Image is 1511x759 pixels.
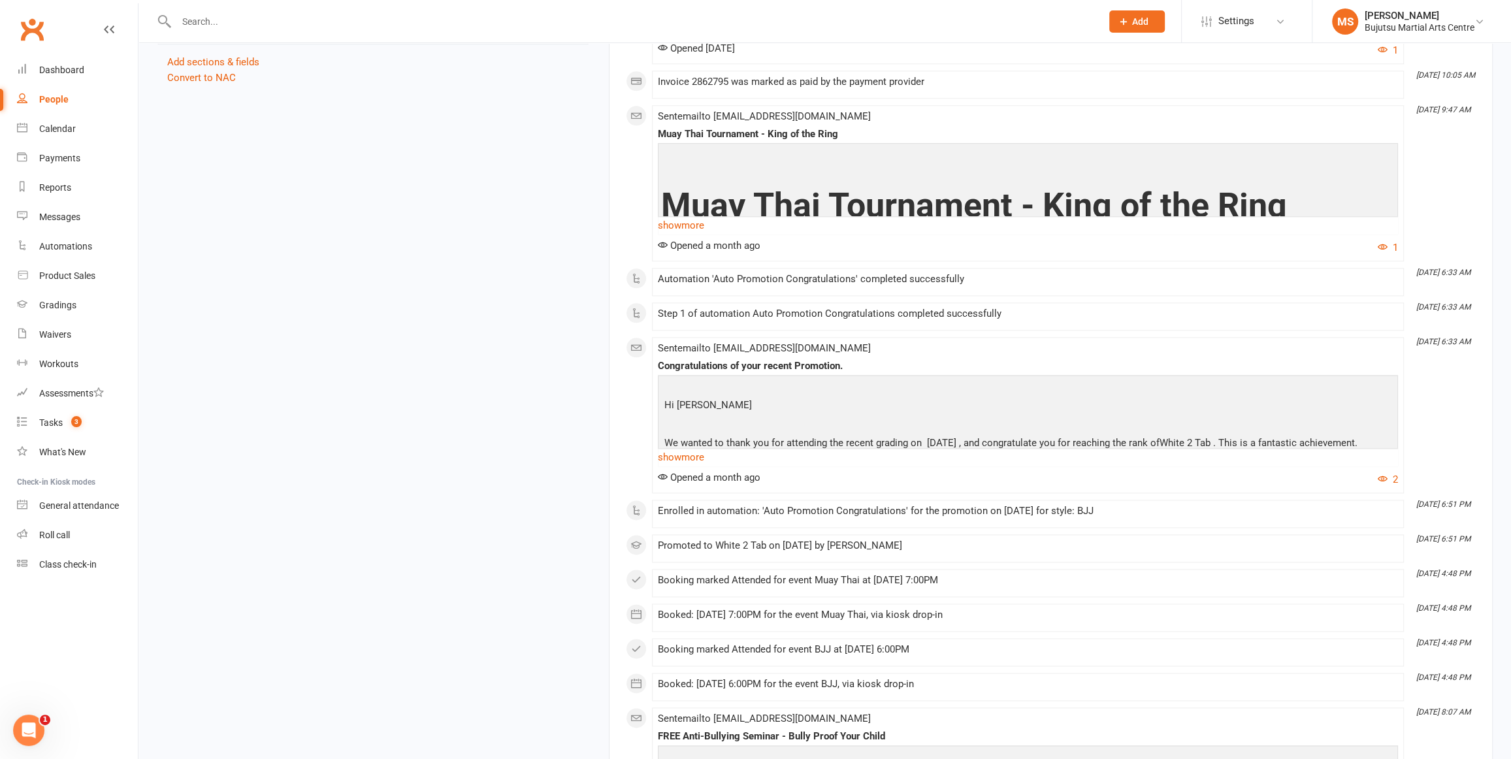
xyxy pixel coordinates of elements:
div: People [39,94,69,105]
input: Search... [172,12,1092,31]
div: FREE Anti-Bullying Seminar - Bully Proof Your Child [658,731,1398,742]
a: Payments [17,144,138,173]
i: [DATE] 6:33 AM [1416,302,1470,312]
span: . This is a fantastic achievement. [1213,437,1357,449]
a: Convert to NAC [167,72,236,84]
a: General attendance kiosk mode [17,491,138,521]
span: Settings [1218,7,1254,36]
div: Calendar [39,123,76,134]
a: show more [658,448,1398,466]
div: Booked: [DATE] 7:00PM for the event Muay Thai, via kiosk drop-in [658,609,1398,621]
span: 1 [40,715,50,725]
i: [DATE] 6:51 PM [1416,500,1470,509]
a: What's New [17,438,138,467]
a: Tasks 3 [17,408,138,438]
div: Class check-in [39,559,97,570]
a: Gradings [17,291,138,320]
a: Assessments [17,379,138,408]
div: Automations [39,241,92,251]
i: [DATE] 6:33 AM [1416,268,1470,277]
div: Reports [39,182,71,193]
p: Hi [PERSON_NAME] [661,397,1395,416]
button: 2 [1378,472,1398,487]
span: Muay Thai Tournament - King of the Ring [661,186,1287,225]
a: Dashboard [17,56,138,85]
i: [DATE] 9:47 AM [1416,105,1470,114]
div: Messages [39,212,80,222]
iframe: Intercom live chat [13,715,44,746]
div: Gradings [39,300,76,310]
button: Add [1109,10,1165,33]
button: 1 [1378,240,1398,255]
a: Workouts [17,349,138,379]
div: Waivers [39,329,71,340]
div: [PERSON_NAME] [1365,10,1474,22]
a: Waivers [17,320,138,349]
div: Booking marked Attended for event Muay Thai at [DATE] 7:00PM [658,575,1398,586]
span: Sent email to [EMAIL_ADDRESS][DOMAIN_NAME] [658,713,871,724]
a: Calendar [17,114,138,144]
div: Payments [39,153,80,163]
span: Opened a month ago [658,240,760,251]
div: Workouts [39,359,78,369]
div: Booked: [DATE] 6:00PM for the event BJJ, via kiosk drop-in [658,679,1398,690]
span: 3 [71,416,82,427]
div: Automation 'Auto Promotion Congratulations' completed successfully [658,274,1398,285]
div: Invoice 2862795 was marked as paid by the payment provider [658,76,1398,88]
div: Dashboard [39,65,84,75]
div: General attendance [39,500,119,511]
i: [DATE] 4:48 PM [1416,569,1470,578]
i: [DATE] 10:05 AM [1416,71,1475,80]
a: Reports [17,173,138,202]
div: Assessments [39,388,104,398]
p: We wanted to thank you for attending the recent grading on [DATE] White 2 Tab [661,435,1395,454]
div: MS [1332,8,1358,35]
a: Product Sales [17,261,138,291]
div: Muay Thai Tournament - King of the Ring [658,129,1398,140]
div: Roll call [39,530,70,540]
span: Opened a month ago [658,472,760,483]
div: Congratulations of your recent Promotion. [658,361,1398,372]
a: Clubworx [16,13,48,46]
span: Sent email to [EMAIL_ADDRESS][DOMAIN_NAME] [658,342,871,354]
i: [DATE] 4:48 PM [1416,638,1470,647]
span: Sent email to [EMAIL_ADDRESS][DOMAIN_NAME] [658,110,871,122]
i: [DATE] 6:51 PM [1416,534,1470,543]
i: [DATE] 8:07 AM [1416,707,1470,717]
a: Add sections & fields [167,56,259,68]
a: show more [658,216,1398,234]
a: Automations [17,232,138,261]
button: 1 [1378,42,1398,58]
div: Enrolled in automation: 'Auto Promotion Congratulations' for the promotion on [DATE] for style: BJJ [658,506,1398,517]
div: Promoted to White 2 Tab on [DATE] by [PERSON_NAME] [658,540,1398,551]
span: Add [1132,16,1148,27]
span: , and congratulate you for reaching the rank of [959,437,1160,449]
div: Booking marked Attended for event BJJ at [DATE] 6:00PM [658,644,1398,655]
span: Opened [DATE] [658,42,735,54]
div: Product Sales [39,270,95,281]
a: Class kiosk mode [17,550,138,579]
a: Messages [17,202,138,232]
i: [DATE] 6:33 AM [1416,337,1470,346]
i: [DATE] 4:48 PM [1416,604,1470,613]
div: Step 1 of automation Auto Promotion Congratulations completed successfully [658,308,1398,319]
a: Roll call [17,521,138,550]
div: Bujutsu Martial Arts Centre [1365,22,1474,33]
a: People [17,85,138,114]
i: [DATE] 4:48 PM [1416,673,1470,682]
div: Tasks [39,417,63,428]
div: What's New [39,447,86,457]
